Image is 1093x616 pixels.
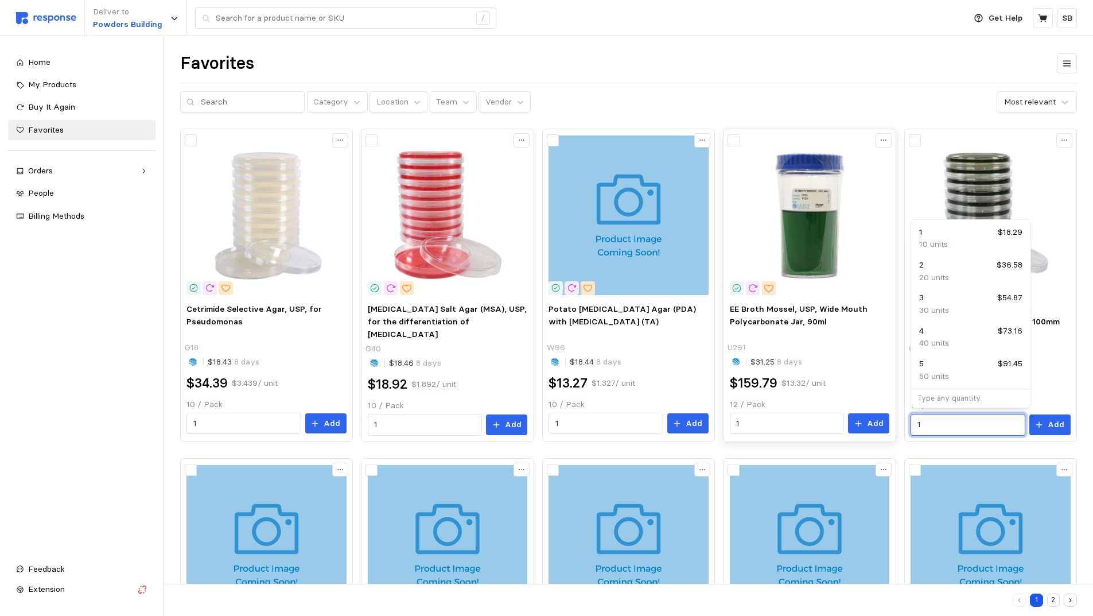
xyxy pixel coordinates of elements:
p: 5 [919,358,924,370]
button: 2 [1047,594,1060,607]
a: Orders [8,161,155,181]
p: G63 [909,343,924,355]
p: Add [867,417,884,430]
span: My Products [28,79,76,90]
input: Qty [736,413,837,434]
h2: $34.39 [186,374,228,392]
button: 1 [1030,594,1043,607]
p: G40 [365,343,381,355]
p: Add [505,419,522,431]
p: Deliver to [93,6,162,18]
p: 10 / Pack [549,398,708,411]
a: Billing Methods [8,206,155,227]
p: Get Help [989,12,1022,25]
button: Category [307,91,368,113]
span: Potato [MEDICAL_DATA] Agar (PDA) with [MEDICAL_DATA] (TA) [549,304,696,327]
span: 8 days [775,357,802,367]
input: Qty [374,414,475,435]
h2: $159.79 [730,374,777,392]
p: $1.327 / unit [592,377,635,390]
span: People [28,188,54,198]
p: Location [376,96,409,109]
span: Feedback [28,564,65,574]
img: g40_1.jpg [368,135,527,295]
span: 8 days [232,357,259,367]
span: Billing Methods [28,211,84,221]
p: 20 units [919,272,949,284]
button: Add [667,413,709,434]
p: Vendor [485,96,512,109]
img: svg%3e [16,12,76,24]
p: G18 [185,342,199,354]
span: Favorites [28,125,64,135]
a: My Products [8,75,155,95]
span: EE Broth Mossel, USP, Wide Mouth Polycarbonate Jar, 90ml [730,304,868,327]
h1: Favorites [180,52,254,75]
button: SB [1057,8,1077,28]
p: 30 units [919,304,949,317]
p: Add [324,417,340,430]
div: Orders [28,165,135,177]
p: 1 [919,226,923,239]
p: Powders Building [93,18,162,31]
p: Add [1048,419,1064,431]
a: Home [8,52,155,73]
a: Favorites [8,120,155,141]
p: 12 / Pack [730,398,889,411]
span: Buy It Again [28,102,75,112]
p: 4 [919,325,924,338]
input: Search [201,92,298,113]
input: Qty [555,413,656,434]
p: $18.44 [570,356,621,369]
p: 10 / Pack [368,400,527,412]
p: $18.46 [389,357,441,370]
p: $36.58 [997,259,1022,272]
button: Extension [8,579,155,600]
p: 10 units [919,238,948,251]
p: $1.892 / unit [411,378,456,391]
span: [MEDICAL_DATA] Salt Agar (MSA), USP, for the differentiation of [MEDICAL_DATA] [368,304,527,339]
img: g63_1.jpg [911,135,1070,295]
button: Team [430,91,477,113]
button: Add [486,414,527,435]
div: Most relevant [1004,96,1056,108]
p: W96 [547,342,565,354]
span: 8 days [594,357,621,367]
p: 40 units [919,337,949,350]
img: w96_1.jpg [549,135,708,295]
a: Buy It Again [8,97,155,118]
img: u291_1.jpg [730,135,889,295]
p: Type any quantity. [917,393,1025,404]
span: Extension [28,584,65,594]
button: Location [369,91,427,113]
div: / [476,11,490,25]
span: Home [28,57,50,67]
button: Get Help [967,7,1029,29]
p: $73.16 [998,325,1022,338]
img: g18_1.jpg [186,135,346,295]
p: 2 [919,259,924,272]
p: 10 / Pack [186,398,346,411]
p: Team [436,96,457,109]
p: $18.29 [998,226,1022,239]
button: Vendor [479,91,531,113]
button: Add [848,413,889,434]
input: Search for a product name or SKU [216,8,470,29]
p: $13.32 / unit [781,377,826,390]
p: U291 [728,342,746,354]
p: 50 units [919,370,949,383]
h2: $18.92 [368,375,407,393]
p: SB [1062,12,1072,25]
input: Qty [917,414,1018,435]
p: $3.439 / unit [232,377,278,390]
p: 3 [919,292,924,304]
span: Cetrimide Selective Agar, USP, for Pseudomonas [186,304,322,327]
p: $54.87 [997,292,1022,304]
p: Add [686,417,702,430]
button: Add [1029,414,1071,435]
h2: $13.27 [549,374,588,392]
span: 8 days [414,358,441,368]
button: Add [305,413,347,434]
p: $18.43 [208,356,259,369]
a: People [8,183,155,204]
